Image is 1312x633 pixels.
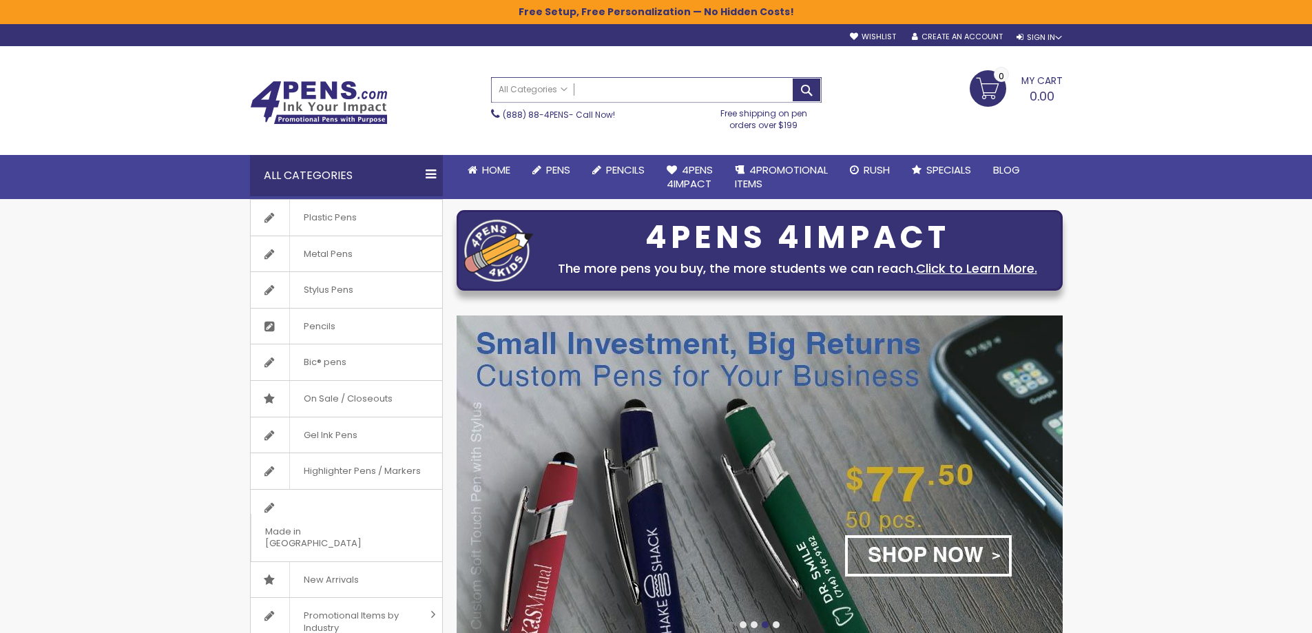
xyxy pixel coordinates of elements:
a: Bic® pens [251,344,442,380]
span: Metal Pens [289,236,366,272]
a: Gel Ink Pens [251,417,442,453]
a: (888) 88-4PENS [503,109,569,121]
span: Blog [993,163,1020,177]
span: All Categories [499,84,568,95]
a: Pencils [581,155,656,185]
span: On Sale / Closeouts [289,381,406,417]
a: 0.00 0 [970,70,1063,105]
span: Plastic Pens [289,200,371,236]
a: 4PROMOTIONALITEMS [724,155,839,200]
a: New Arrivals [251,562,442,598]
div: All Categories [250,155,443,196]
span: Pencils [606,163,645,177]
span: - Call Now! [503,109,615,121]
div: Free shipping on pen orders over $199 [706,103,822,130]
span: Pencils [289,309,349,344]
a: Pencils [251,309,442,344]
span: 4PROMOTIONAL ITEMS [735,163,828,191]
span: Gel Ink Pens [289,417,371,453]
a: Create an Account [912,32,1003,42]
span: Highlighter Pens / Markers [289,453,435,489]
span: 0 [999,70,1004,83]
a: Metal Pens [251,236,442,272]
a: On Sale / Closeouts [251,381,442,417]
a: Rush [839,155,901,185]
a: Pens [521,155,581,185]
div: The more pens you buy, the more students we can reach. [540,259,1055,278]
img: 4Pens Custom Pens and Promotional Products [250,81,388,125]
a: Highlighter Pens / Markers [251,453,442,489]
span: 0.00 [1030,87,1054,105]
span: Home [482,163,510,177]
div: Sign In [1017,32,1062,43]
a: Wishlist [850,32,896,42]
a: Stylus Pens [251,272,442,308]
span: Specials [926,163,971,177]
span: Pens [546,163,570,177]
span: Made in [GEOGRAPHIC_DATA] [251,514,408,561]
a: Blog [982,155,1031,185]
span: 4Pens 4impact [667,163,713,191]
span: Stylus Pens [289,272,367,308]
span: New Arrivals [289,562,373,598]
span: Rush [864,163,890,177]
div: 4PENS 4IMPACT [540,223,1055,252]
a: Specials [901,155,982,185]
a: Plastic Pens [251,200,442,236]
a: 4Pens4impact [656,155,724,200]
a: Click to Learn More. [916,260,1037,277]
a: Made in [GEOGRAPHIC_DATA] [251,490,442,561]
a: All Categories [492,78,574,101]
span: Bic® pens [289,344,360,380]
img: four_pen_logo.png [464,219,533,282]
a: Home [457,155,521,185]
